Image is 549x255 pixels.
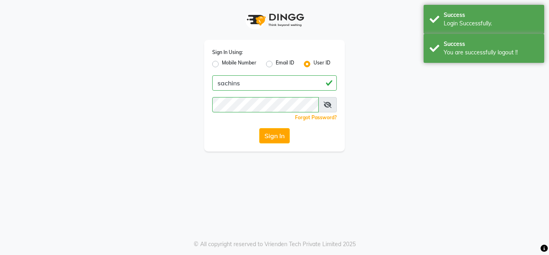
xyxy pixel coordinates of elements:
[212,75,337,91] input: Username
[242,8,307,32] img: logo1.svg
[276,59,294,69] label: Email ID
[444,11,538,19] div: Success
[259,128,290,143] button: Sign In
[444,48,538,57] div: You are successfully logout !!
[444,19,538,28] div: Login Successfully.
[295,114,337,120] a: Forgot Password?
[444,40,538,48] div: Success
[222,59,256,69] label: Mobile Number
[212,49,243,56] label: Sign In Using:
[212,97,319,112] input: Username
[313,59,330,69] label: User ID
